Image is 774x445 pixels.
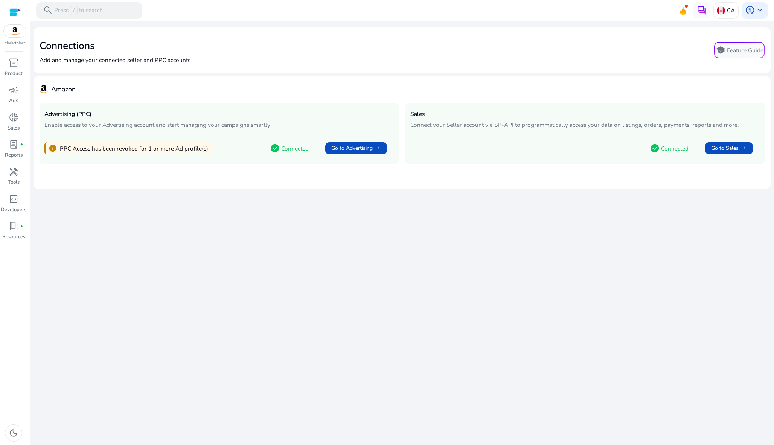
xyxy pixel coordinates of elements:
span: fiber_manual_record [20,225,23,228]
p: Developers [1,206,26,214]
span: inventory_2 [9,58,18,68]
p: Marketplace [5,40,26,46]
span: handyman [9,167,18,177]
p: Product [5,70,23,78]
span: keyboard_arrow_down [755,5,765,15]
p: Connected [661,144,689,153]
a: Go to Advertisingarrow_right_alt [318,139,394,158]
span: lab_profile [9,140,18,149]
span: fiber_manual_record [20,143,23,146]
span: info [49,144,57,152]
p: Sales [8,125,20,132]
h5: Advertising (PPC) [44,111,394,117]
h5: Sales [410,111,760,117]
p: Enable access to your Advertising account and start managing your campaigns smartly! [44,120,394,129]
p: Ads [9,97,18,105]
span: Go to Sales [711,144,739,152]
span: arrow_right_alt [374,145,381,152]
span: Go to Advertising [331,144,373,152]
span: / [70,6,77,15]
p: Connect your Seller account via SP-API to programmatically access your data on listings, orders, ... [410,120,760,129]
img: ca.svg [717,6,725,15]
p: Press to search [54,6,103,15]
p: Add and manage your connected seller and PPC accounts [40,56,190,64]
img: amazon.svg [4,25,26,37]
p: Connected [281,144,309,153]
span: check_circle [270,143,280,153]
button: schoolFeature Guide [714,42,765,58]
span: book_4 [9,221,18,231]
h4: Amazon [51,85,76,93]
button: Go to Salesarrow_right_alt [705,142,753,154]
span: check_circle [650,143,660,153]
p: Tools [8,179,20,186]
p: Resources [2,233,25,241]
span: campaign [9,85,18,95]
a: Go to Salesarrow_right_alt [698,139,760,158]
p: Feature Guide [727,46,763,55]
span: school [716,45,725,55]
span: dark_mode [9,428,18,438]
h2: Connections [40,40,190,52]
span: account_circle [745,5,755,15]
button: Go to Advertisingarrow_right_alt [325,142,387,154]
span: search [43,5,53,15]
p: Reports [5,152,23,159]
span: donut_small [9,113,18,122]
span: code_blocks [9,194,18,204]
span: arrow_right_alt [740,145,747,152]
p: PPC Access has been revoked for 1 or more Ad profile(s) [60,144,208,153]
p: CA [727,4,735,17]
